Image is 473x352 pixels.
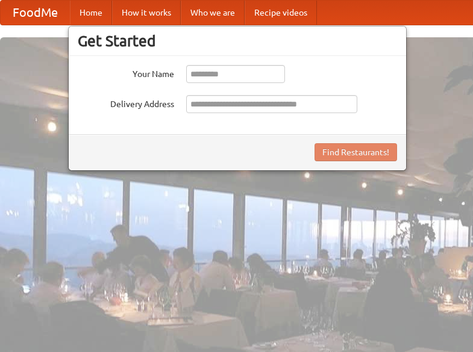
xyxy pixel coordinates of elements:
[70,1,112,25] a: Home
[315,143,397,161] button: Find Restaurants!
[78,32,397,50] h3: Get Started
[1,1,70,25] a: FoodMe
[181,1,245,25] a: Who we are
[245,1,317,25] a: Recipe videos
[78,65,174,80] label: Your Name
[78,95,174,110] label: Delivery Address
[112,1,181,25] a: How it works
